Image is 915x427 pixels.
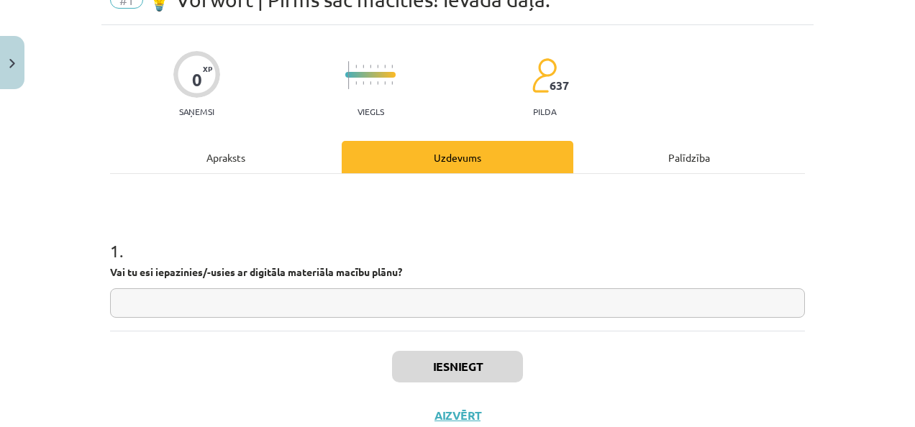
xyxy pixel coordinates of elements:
[9,59,15,68] img: icon-close-lesson-0947bae3869378f0d4975bcd49f059093ad1ed9edebbc8119c70593378902aed.svg
[203,65,212,73] span: XP
[370,65,371,68] img: icon-short-line-57e1e144782c952c97e751825c79c345078a6d821885a25fce030b3d8c18986b.svg
[430,408,485,423] button: Aizvērt
[348,61,350,89] img: icon-long-line-d9ea69661e0d244f92f715978eff75569469978d946b2353a9bb055b3ed8787d.svg
[355,65,357,68] img: icon-short-line-57e1e144782c952c97e751825c79c345078a6d821885a25fce030b3d8c18986b.svg
[358,106,384,116] p: Viegls
[532,58,557,93] img: students-c634bb4e5e11cddfef0936a35e636f08e4e9abd3cc4e673bd6f9a4125e45ecb1.svg
[342,141,573,173] div: Uzdevums
[550,79,569,92] span: 637
[384,65,386,68] img: icon-short-line-57e1e144782c952c97e751825c79c345078a6d821885a25fce030b3d8c18986b.svg
[355,81,357,85] img: icon-short-line-57e1e144782c952c97e751825c79c345078a6d821885a25fce030b3d8c18986b.svg
[377,65,378,68] img: icon-short-line-57e1e144782c952c97e751825c79c345078a6d821885a25fce030b3d8c18986b.svg
[192,70,202,90] div: 0
[370,81,371,85] img: icon-short-line-57e1e144782c952c97e751825c79c345078a6d821885a25fce030b3d8c18986b.svg
[533,106,556,116] p: pilda
[110,216,805,260] h1: 1 .
[391,65,393,68] img: icon-short-line-57e1e144782c952c97e751825c79c345078a6d821885a25fce030b3d8c18986b.svg
[377,81,378,85] img: icon-short-line-57e1e144782c952c97e751825c79c345078a6d821885a25fce030b3d8c18986b.svg
[363,65,364,68] img: icon-short-line-57e1e144782c952c97e751825c79c345078a6d821885a25fce030b3d8c18986b.svg
[110,265,402,278] strong: Vai tu esi iepazinies/-usies ar digitāla materiāla macību plānu?
[392,351,523,382] button: Iesniegt
[573,141,805,173] div: Palīdzība
[363,81,364,85] img: icon-short-line-57e1e144782c952c97e751825c79c345078a6d821885a25fce030b3d8c18986b.svg
[110,141,342,173] div: Apraksts
[384,81,386,85] img: icon-short-line-57e1e144782c952c97e751825c79c345078a6d821885a25fce030b3d8c18986b.svg
[173,106,220,116] p: Saņemsi
[391,81,393,85] img: icon-short-line-57e1e144782c952c97e751825c79c345078a6d821885a25fce030b3d8c18986b.svg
